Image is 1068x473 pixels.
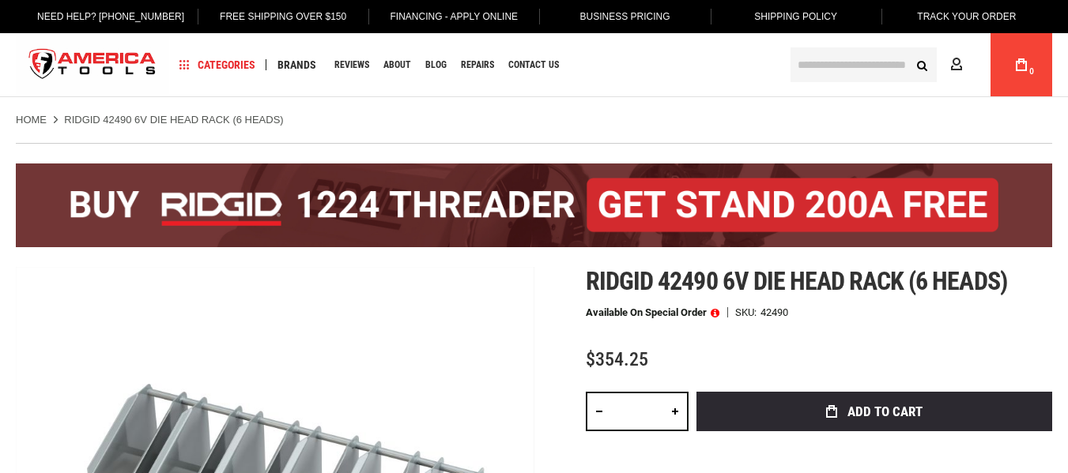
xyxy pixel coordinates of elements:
span: Repairs [461,60,494,69]
span: $354.25 [586,348,648,370]
a: Reviews [327,54,376,76]
a: Repairs [454,54,501,76]
strong: RIDGID 42490 6V Die Head Rack (6 Heads) [64,114,283,126]
p: Available on Special Order [586,307,719,318]
span: Contact Us [508,60,559,69]
span: Add to Cart [847,405,923,419]
a: Home [16,113,47,127]
button: Search [907,50,937,80]
button: Add to Cart [696,392,1052,431]
span: Brands [277,59,316,70]
a: 0 [1006,33,1036,96]
a: Categories [172,54,262,76]
a: Blog [418,54,454,76]
a: Brands [270,54,323,76]
span: About [383,60,411,69]
img: BOGO: Buy the RIDGID® 1224 Threader (26092), get the 92467 200A Stand FREE! [16,163,1052,247]
a: About [376,54,418,76]
div: 42490 [760,307,788,317]
span: Categories [179,59,255,70]
span: Reviews [334,60,369,69]
a: Contact Us [501,54,566,76]
span: 0 [1029,67,1034,76]
span: Ridgid 42490 6v die head rack (6 heads) [586,266,1007,296]
span: Blog [425,60,447,69]
a: store logo [16,36,169,95]
span: Shipping Policy [754,11,837,22]
strong: SKU [735,307,760,317]
img: America Tools [16,36,169,95]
